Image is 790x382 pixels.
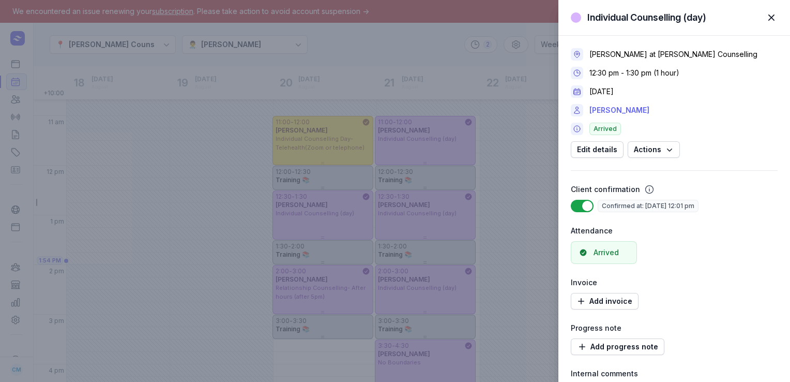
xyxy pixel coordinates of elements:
[571,276,778,289] div: Invoice
[589,86,614,97] div: [DATE]
[589,68,679,78] div: 12:30 pm - 1:30 pm (1 hour)
[589,123,621,135] span: Arrived
[571,225,778,237] div: Attendance
[589,104,649,116] a: [PERSON_NAME]
[589,49,757,60] div: [PERSON_NAME] at [PERSON_NAME] Counselling
[598,200,698,212] span: Confirmed at: [DATE] 12:01 pm
[571,141,624,158] button: Edit details
[577,143,617,156] span: Edit details
[571,183,640,196] div: Client confirmation
[571,368,778,380] div: Internal comments
[634,143,674,156] span: Actions
[577,341,658,353] span: Add progress note
[587,11,706,24] div: Individual Counselling (day)
[594,247,619,258] div: Arrived
[628,141,680,158] button: Actions
[571,322,778,334] div: Progress note
[577,295,632,307] span: Add invoice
